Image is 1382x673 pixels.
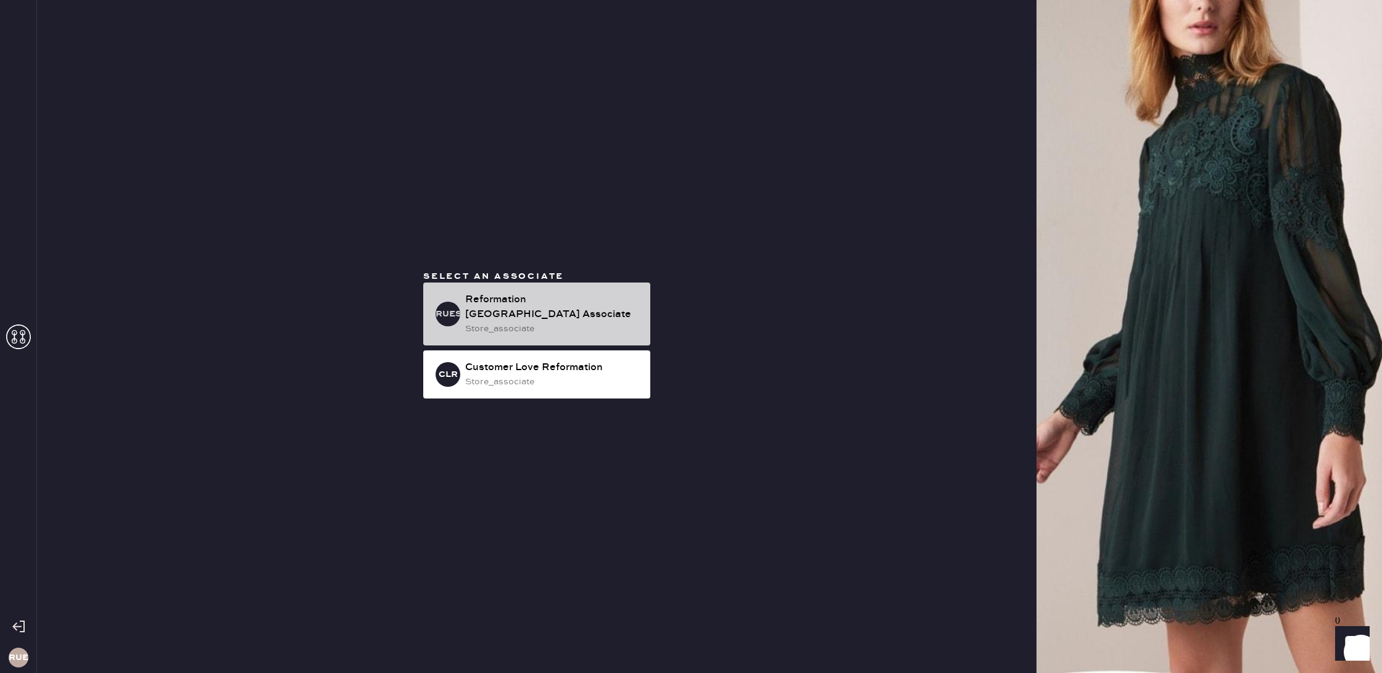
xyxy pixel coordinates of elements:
h3: RUES [9,653,28,662]
h3: CLR [439,370,458,379]
div: Reformation [GEOGRAPHIC_DATA] Associate [465,292,640,322]
span: Select an associate [423,271,564,282]
div: store_associate [465,322,640,336]
div: store_associate [465,375,640,389]
h3: RUESA [436,310,460,318]
iframe: Front Chat [1323,617,1376,671]
div: Customer Love Reformation [465,360,640,375]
